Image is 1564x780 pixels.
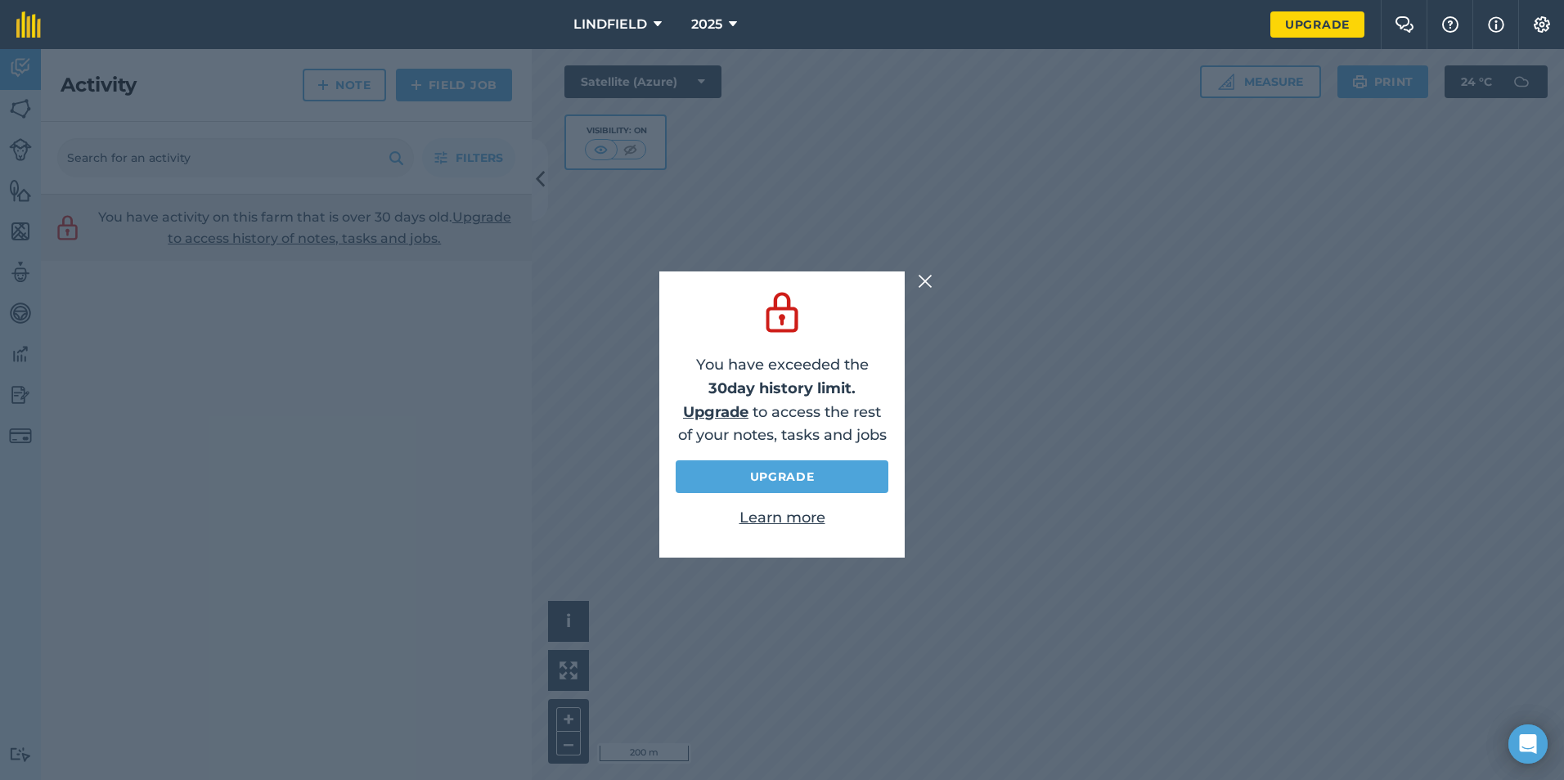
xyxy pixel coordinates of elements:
img: A question mark icon [1440,16,1460,33]
a: Upgrade [683,403,748,421]
strong: 30 day history limit. [708,379,856,397]
img: Two speech bubbles overlapping with the left bubble in the forefront [1395,16,1414,33]
a: Upgrade [1270,11,1364,38]
a: Learn more [739,509,825,527]
img: svg+xml;base64,PHN2ZyB4bWxucz0iaHR0cDovL3d3dy53My5vcmcvMjAwMC9zdmciIHdpZHRoPSIxNyIgaGVpZ2h0PSIxNy... [1488,15,1504,34]
img: svg+xml;base64,PHN2ZyB4bWxucz0iaHR0cDovL3d3dy53My5vcmcvMjAwMC9zdmciIHdpZHRoPSIyMiIgaGVpZ2h0PSIzMC... [918,271,933,291]
img: A cog icon [1532,16,1552,33]
p: You have exceeded the [676,353,888,401]
div: Open Intercom Messenger [1508,724,1548,764]
img: svg+xml;base64,PD94bWwgdmVyc2lvbj0iMS4wIiBlbmNvZGluZz0idXRmLTgiPz4KPCEtLSBHZW5lcmF0b3I6IEFkb2JlIE... [759,288,805,337]
span: LINDFIELD [573,15,647,34]
p: to access the rest of your notes, tasks and jobs [676,401,888,448]
a: Upgrade [676,460,888,493]
img: fieldmargin Logo [16,11,41,38]
span: 2025 [691,15,722,34]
